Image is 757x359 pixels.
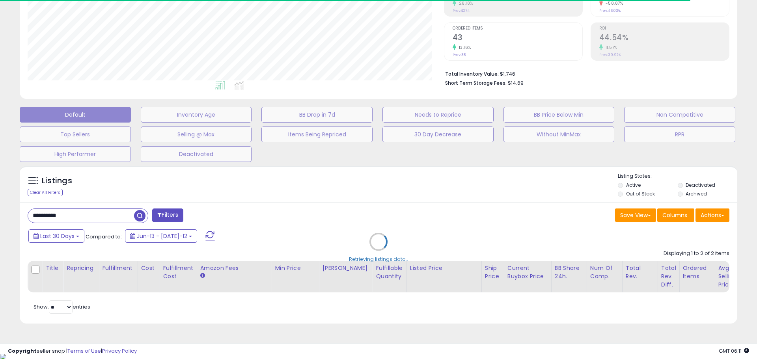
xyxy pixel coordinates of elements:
[453,8,470,13] small: Prev: $274
[8,347,37,355] strong: Copyright
[20,107,131,123] button: Default
[8,348,137,355] div: seller snap | |
[349,255,408,262] div: Retrieving listings data..
[503,126,615,142] button: Without MinMax
[603,45,617,50] small: 11.57%
[599,8,621,13] small: Prev: 46.03%
[599,26,729,31] span: ROI
[261,107,373,123] button: BB Drop in 7d
[102,347,137,355] a: Privacy Policy
[67,347,101,355] a: Terms of Use
[445,69,723,78] li: $1,746
[719,347,749,355] span: 2025-08-12 06:11 GMT
[603,0,623,6] small: -58.87%
[445,80,507,86] b: Short Term Storage Fees:
[20,146,131,162] button: High Performer
[382,126,494,142] button: 30 Day Decrease
[141,126,252,142] button: Selling @ Max
[508,79,524,87] span: $14.69
[141,146,252,162] button: Deactivated
[456,0,473,6] small: 26.18%
[141,107,252,123] button: Inventory Age
[453,26,582,31] span: Ordered Items
[20,126,131,142] button: Top Sellers
[453,33,582,44] h2: 43
[382,107,494,123] button: Needs to Reprice
[503,107,615,123] button: BB Price Below Min
[599,52,621,57] small: Prev: 39.92%
[445,71,499,77] b: Total Inventory Value:
[599,33,729,44] h2: 44.54%
[261,126,373,142] button: Items Being Repriced
[456,45,471,50] small: 13.16%
[453,52,466,57] small: Prev: 38
[624,126,735,142] button: RPR
[624,107,735,123] button: Non Competitive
